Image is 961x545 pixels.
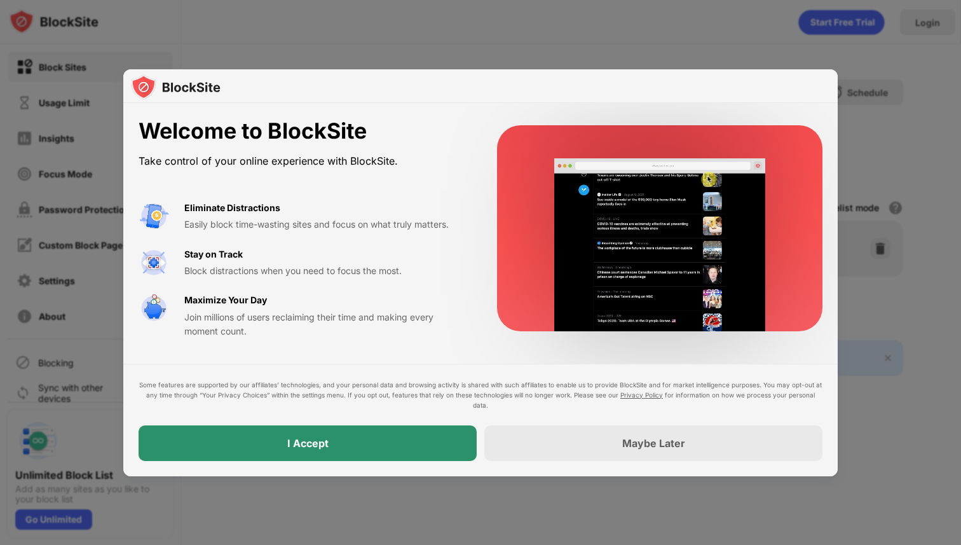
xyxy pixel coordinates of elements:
div: Easily block time-wasting sites and focus on what truly matters. [184,217,467,231]
img: logo-blocksite.svg [131,74,221,100]
div: Take control of your online experience with BlockSite. [139,152,467,170]
div: Maximize Your Day [184,293,267,307]
img: value-focus.svg [139,247,169,278]
img: value-avoid-distractions.svg [139,201,169,231]
img: value-safe-time.svg [139,293,169,324]
div: Welcome to BlockSite [139,118,467,144]
div: Block distractions when you need to focus the most. [184,264,467,278]
a: Privacy Policy [620,391,663,399]
div: I Accept [287,437,329,450]
div: Eliminate Distractions [184,201,280,215]
div: Join millions of users reclaiming their time and making every moment count. [184,310,467,339]
div: Some features are supported by our affiliates’ technologies, and your personal data and browsing ... [139,380,822,410]
div: Maybe Later [622,437,685,450]
div: Stay on Track [184,247,243,261]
